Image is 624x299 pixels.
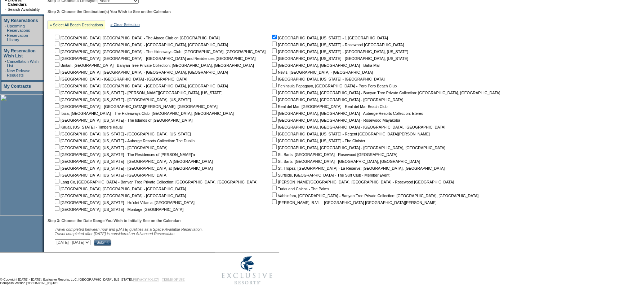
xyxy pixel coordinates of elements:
td: · [5,59,6,68]
td: · [5,69,6,77]
nobr: [GEOGRAPHIC_DATA], [GEOGRAPHIC_DATA] - The Abaco Club on [GEOGRAPHIC_DATA] [53,36,220,40]
nobr: Kaua'i, [US_STATE] - Timbers Kaua'i [53,125,123,129]
nobr: [GEOGRAPHIC_DATA], [US_STATE] - [GEOGRAPHIC_DATA] [271,77,385,81]
input: Submit [94,239,111,246]
a: Upcoming Reservations [7,24,30,32]
nobr: [GEOGRAPHIC_DATA], [US_STATE] - 1 [GEOGRAPHIC_DATA] [271,36,388,40]
nobr: [GEOGRAPHIC_DATA], [US_STATE] - [GEOGRAPHIC_DATA], A [GEOGRAPHIC_DATA] [53,159,213,164]
td: · [5,7,7,12]
nobr: [GEOGRAPHIC_DATA], [GEOGRAPHIC_DATA] - [GEOGRAPHIC_DATA] [271,97,403,102]
nobr: [GEOGRAPHIC_DATA] - [GEOGRAPHIC_DATA] - [GEOGRAPHIC_DATA] [53,77,187,81]
nobr: St. Barts, [GEOGRAPHIC_DATA] - [GEOGRAPHIC_DATA], [GEOGRAPHIC_DATA] [271,159,420,164]
a: Search Availability [8,7,40,12]
nobr: [GEOGRAPHIC_DATA], [US_STATE] - [GEOGRAPHIC_DATA], [US_STATE] [53,97,191,102]
nobr: Nevis, [GEOGRAPHIC_DATA] - [GEOGRAPHIC_DATA] [271,70,373,74]
nobr: Surfside, [GEOGRAPHIC_DATA] - The Surf Club - Member Event [271,173,389,177]
nobr: [GEOGRAPHIC_DATA] - [GEOGRAPHIC_DATA][PERSON_NAME], [GEOGRAPHIC_DATA] [53,104,218,109]
nobr: [GEOGRAPHIC_DATA], [US_STATE] - The Cloister [271,139,365,143]
nobr: [GEOGRAPHIC_DATA], [US_STATE] - Montage [GEOGRAPHIC_DATA] [53,207,183,212]
a: Reservation History [7,33,28,42]
nobr: [GEOGRAPHIC_DATA], [GEOGRAPHIC_DATA] - [GEOGRAPHIC_DATA] [53,194,186,198]
nobr: Peninsula Papagayo, [GEOGRAPHIC_DATA] - Poro Poro Beach Club [271,84,397,88]
nobr: [GEOGRAPHIC_DATA], [GEOGRAPHIC_DATA] - [GEOGRAPHIC_DATA] [53,187,186,191]
nobr: [GEOGRAPHIC_DATA], [US_STATE] - The Residences of [PERSON_NAME]'a [53,152,195,157]
nobr: Vabbinfaru, [GEOGRAPHIC_DATA] - Banyan Tree Private Collection: [GEOGRAPHIC_DATA], [GEOGRAPHIC_DATA] [271,194,478,198]
nobr: [GEOGRAPHIC_DATA], [GEOGRAPHIC_DATA] - Auberge Resorts Collection: Etereo [271,111,423,116]
a: Cancellation Wish List [7,59,39,68]
b: Step 3: Choose the Date Range You Wish to Initially See on the Calendar: [48,218,181,223]
nobr: [GEOGRAPHIC_DATA], [GEOGRAPHIC_DATA] - [GEOGRAPHIC_DATA], [GEOGRAPHIC_DATA] [53,43,228,47]
nobr: [GEOGRAPHIC_DATA], [GEOGRAPHIC_DATA] - [GEOGRAPHIC_DATA], [GEOGRAPHIC_DATA] [271,146,445,150]
td: · [5,24,6,32]
nobr: [GEOGRAPHIC_DATA], [US_STATE] - [GEOGRAPHIC_DATA] at [GEOGRAPHIC_DATA] [53,166,213,170]
nobr: Turks and Caicos - The Palms [271,187,329,191]
nobr: [GEOGRAPHIC_DATA], [US_STATE] - [GEOGRAPHIC_DATA], [US_STATE] [271,56,408,61]
nobr: [GEOGRAPHIC_DATA], [GEOGRAPHIC_DATA] - [GEOGRAPHIC_DATA], [GEOGRAPHIC_DATA] [271,125,445,129]
nobr: Lang Co, [GEOGRAPHIC_DATA] - Banyan Tree Private Collection: [GEOGRAPHIC_DATA], [GEOGRAPHIC_DATA] [53,180,258,184]
nobr: [GEOGRAPHIC_DATA], [US_STATE] - [GEOGRAPHIC_DATA], [US_STATE] [53,132,191,136]
nobr: [GEOGRAPHIC_DATA], [US_STATE] - Auberge Resorts Collection: The Dunlin [53,139,195,143]
a: New Release Requests [7,69,30,77]
a: » Select All Beach Destinations [50,23,103,27]
nobr: [GEOGRAPHIC_DATA], [GEOGRAPHIC_DATA] - Rosewood Mayakoba [271,118,400,122]
nobr: [GEOGRAPHIC_DATA], [US_STATE] - [GEOGRAPHIC_DATA], [US_STATE] [271,49,408,54]
nobr: [GEOGRAPHIC_DATA], [US_STATE] - The Islands of [GEOGRAPHIC_DATA] [53,118,192,122]
nobr: [GEOGRAPHIC_DATA], [US_STATE] - Regent [GEOGRAPHIC_DATA][PERSON_NAME] [271,132,430,136]
a: My Reservations [4,18,38,23]
a: My Contracts [4,84,31,89]
nobr: [GEOGRAPHIC_DATA], [US_STATE] - Rosewood [GEOGRAPHIC_DATA] [271,43,404,47]
a: My Reservation Wish List [4,48,36,58]
nobr: Bintan, [GEOGRAPHIC_DATA] - Banyan Tree Private Collection: [GEOGRAPHIC_DATA], [GEOGRAPHIC_DATA] [53,63,254,68]
a: » Clear Selection [111,22,140,27]
nobr: [GEOGRAPHIC_DATA], [US_STATE] - [PERSON_NAME][GEOGRAPHIC_DATA], [US_STATE] [53,91,223,95]
nobr: [PERSON_NAME], B.V.I. - [GEOGRAPHIC_DATA] [GEOGRAPHIC_DATA][PERSON_NAME] [271,200,437,205]
nobr: [PERSON_NAME][GEOGRAPHIC_DATA], [GEOGRAPHIC_DATA] - Rosewood [GEOGRAPHIC_DATA] [271,180,454,184]
nobr: St. Tropez, [GEOGRAPHIC_DATA] - La Reserve: [GEOGRAPHIC_DATA], [GEOGRAPHIC_DATA] [271,166,445,170]
span: Travel completed between now and [DATE] qualifies as a Space Available Reservation. [55,227,203,231]
nobr: Real del Mar, [GEOGRAPHIC_DATA] - Real del Mar Beach Club [271,104,388,109]
nobr: [GEOGRAPHIC_DATA], [GEOGRAPHIC_DATA] - Baha Mar [271,63,380,68]
nobr: Travel completed after [DATE] is considered an Advanced Reservation. [55,231,175,236]
a: TERMS OF USE [162,278,185,281]
nobr: St. Barts, [GEOGRAPHIC_DATA] - Rosewood [GEOGRAPHIC_DATA] [271,152,397,157]
nobr: [GEOGRAPHIC_DATA], [US_STATE] - Ho'olei Villas at [GEOGRAPHIC_DATA] [53,200,195,205]
nobr: [GEOGRAPHIC_DATA], [GEOGRAPHIC_DATA] - [GEOGRAPHIC_DATA] and Residences [GEOGRAPHIC_DATA] [53,56,255,61]
td: · [5,33,6,42]
nobr: [GEOGRAPHIC_DATA], [GEOGRAPHIC_DATA] - Banyan Tree Private Collection: [GEOGRAPHIC_DATA], [GEOGRA... [271,91,500,95]
nobr: [GEOGRAPHIC_DATA], [US_STATE] - [GEOGRAPHIC_DATA] [53,146,168,150]
nobr: [GEOGRAPHIC_DATA], [GEOGRAPHIC_DATA] - [GEOGRAPHIC_DATA], [GEOGRAPHIC_DATA] [53,84,228,88]
a: PRIVACY POLICY [133,278,159,281]
nobr: [GEOGRAPHIC_DATA], [GEOGRAPHIC_DATA] - [GEOGRAPHIC_DATA], [GEOGRAPHIC_DATA] [53,70,228,74]
b: Step 2: Choose the Destination(s) You Wish to See on the Calendar: [48,9,171,14]
nobr: [GEOGRAPHIC_DATA], [US_STATE] - [GEOGRAPHIC_DATA] [53,173,168,177]
img: Exclusive Resorts [215,252,279,289]
nobr: [GEOGRAPHIC_DATA], [GEOGRAPHIC_DATA] - The Hideaways Club: [GEOGRAPHIC_DATA], [GEOGRAPHIC_DATA] [53,49,266,54]
nobr: Ibiza, [GEOGRAPHIC_DATA] - The Hideaways Club: [GEOGRAPHIC_DATA], [GEOGRAPHIC_DATA] [53,111,234,116]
